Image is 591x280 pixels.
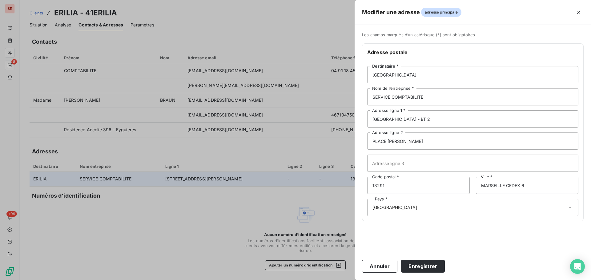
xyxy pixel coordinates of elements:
[362,32,584,37] span: Les champs marqués d’un astérisque (*) sont obligatoires.
[367,155,578,172] input: placeholder
[476,177,578,194] input: placeholder
[367,132,578,150] input: placeholder
[367,110,578,128] input: placeholder
[570,259,585,274] div: Open Intercom Messenger
[367,177,470,194] input: placeholder
[362,8,420,17] h5: Modifier une adresse
[372,204,417,211] span: [GEOGRAPHIC_DATA]
[362,260,397,273] button: Annuler
[421,8,461,17] span: adresse principale
[367,88,578,105] input: placeholder
[367,49,578,56] h6: Adresse postale
[401,260,445,273] button: Enregistrer
[367,66,578,83] input: placeholder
